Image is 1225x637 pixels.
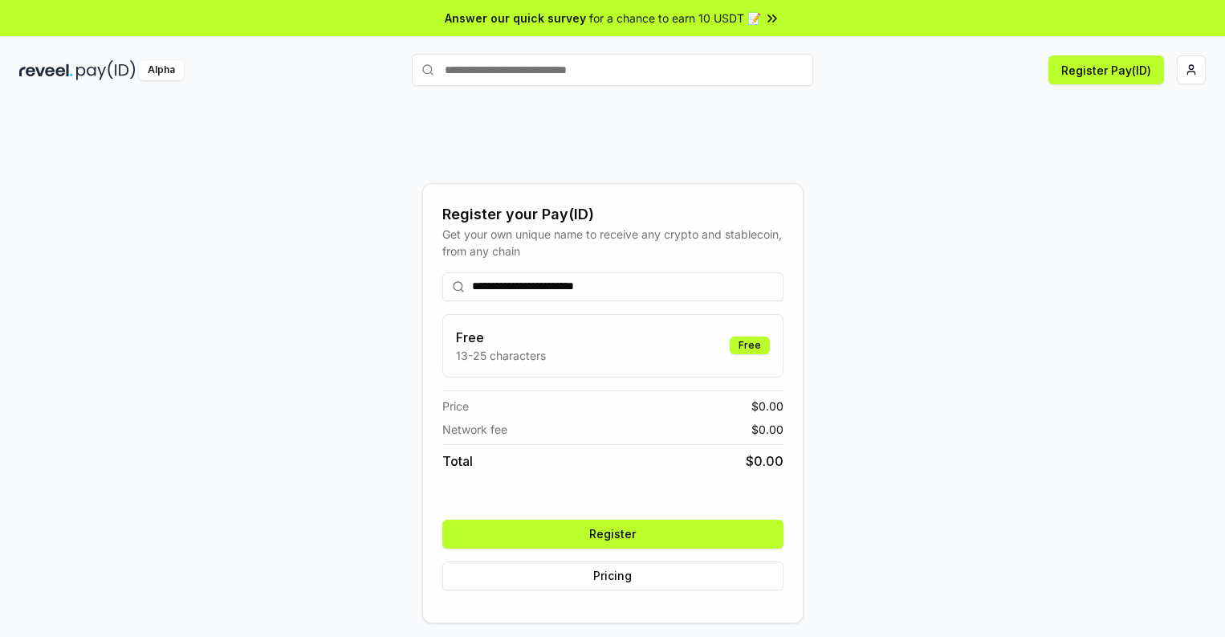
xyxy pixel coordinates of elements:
[751,398,783,414] span: $ 0.00
[442,398,469,414] span: Price
[445,10,586,27] span: Answer our quick survey
[589,10,761,27] span: for a chance to earn 10 USDT 📝
[442,520,783,549] button: Register
[76,60,136,80] img: pay_id
[442,203,783,226] div: Register your Pay(ID)
[442,561,783,590] button: Pricing
[139,60,184,80] div: Alpha
[456,347,546,364] p: 13-25 characters
[751,421,783,438] span: $ 0.00
[442,226,783,259] div: Get your own unique name to receive any crypto and stablecoin, from any chain
[442,421,507,438] span: Network fee
[456,328,546,347] h3: Free
[19,60,73,80] img: reveel_dark
[730,337,770,354] div: Free
[746,451,783,471] span: $ 0.00
[442,451,473,471] span: Total
[1048,55,1164,84] button: Register Pay(ID)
